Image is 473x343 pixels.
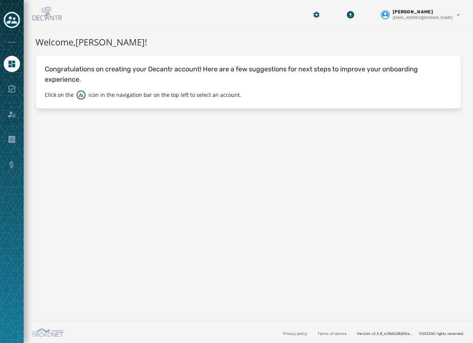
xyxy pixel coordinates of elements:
[344,8,357,21] button: Download Menu
[310,8,323,21] button: Manage global settings
[283,331,307,336] a: Privacy policy
[357,331,413,336] span: Version
[45,91,74,99] p: Click on the
[88,91,241,99] p: icon in the navigation bar on the top left to select an account.
[393,15,452,20] span: [EMAIL_ADDRESS][DOMAIN_NAME]
[372,331,413,336] span: v2.5.8_cc9b62d8d36ac40d66e6ee4009d0e0f304571100
[318,331,347,336] a: Terms of service
[4,12,20,28] button: Toggle account select drawer
[378,6,464,23] button: User settings
[4,56,20,72] a: Navigate to Home
[45,64,452,85] p: Congratulations on creating your Decantr account! Here are a few suggestions for next steps to im...
[419,331,464,336] span: © 2025 All rights reserved.
[393,9,433,15] span: [PERSON_NAME]
[36,35,461,49] h1: Welcome, [PERSON_NAME] !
